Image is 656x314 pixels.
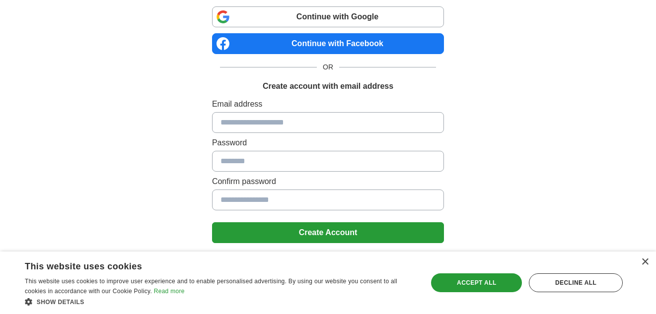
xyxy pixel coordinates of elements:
[25,257,391,272] div: This website uses cookies
[317,62,339,72] span: OR
[263,80,393,92] h1: Create account with email address
[641,258,649,266] div: Close
[212,6,444,27] a: Continue with Google
[529,273,623,292] div: Decline all
[431,273,522,292] div: Accept all
[212,33,444,54] a: Continue with Facebook
[212,176,444,188] label: Confirm password
[37,299,84,306] span: Show details
[154,288,185,295] a: Read more, opens a new window
[25,297,416,307] div: Show details
[212,137,444,149] label: Password
[212,222,444,243] button: Create Account
[212,98,444,110] label: Email address
[25,278,397,295] span: This website uses cookies to improve user experience and to enable personalised advertising. By u...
